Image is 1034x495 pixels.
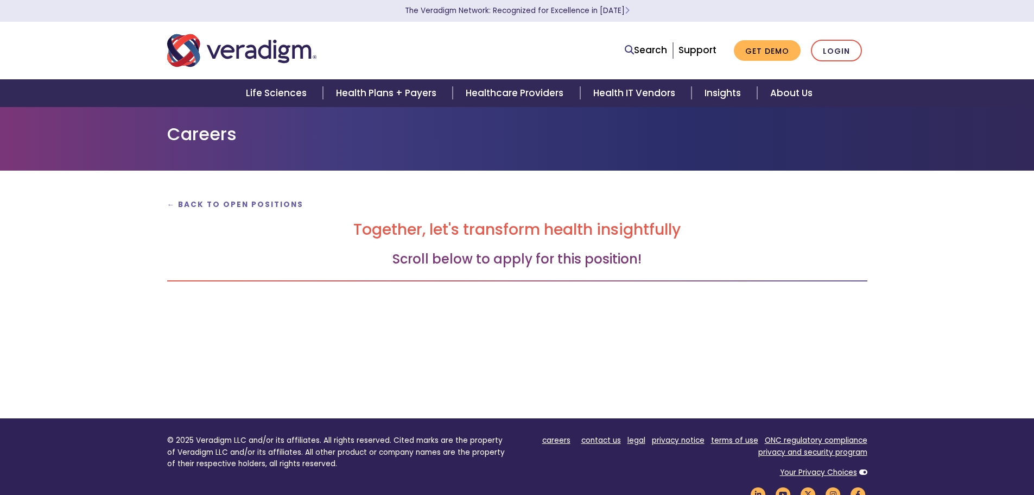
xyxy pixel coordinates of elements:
[167,435,509,470] p: © 2025 Veradigm LLC and/or its affiliates. All rights reserved. Cited marks are the property of V...
[811,40,862,62] a: Login
[625,43,667,58] a: Search
[765,435,867,446] a: ONC regulatory compliance
[625,5,630,16] span: Learn More
[167,252,867,267] h3: Scroll below to apply for this position!
[323,79,453,107] a: Health Plans + Payers
[627,435,645,446] a: legal
[453,79,580,107] a: Healthcare Providers
[167,221,867,239] h2: Together, let's transform health insightfully
[734,40,801,61] a: Get Demo
[652,435,705,446] a: privacy notice
[678,43,716,57] a: Support
[580,79,692,107] a: Health IT Vendors
[167,124,867,145] h1: Careers
[780,467,857,478] a: Your Privacy Choices
[167,33,316,68] img: Veradigm logo
[757,79,826,107] a: About Us
[758,447,867,458] a: privacy and security program
[233,79,323,107] a: Life Sciences
[711,435,758,446] a: terms of use
[581,435,621,446] a: contact us
[167,199,304,210] a: ← Back to Open Positions
[542,435,570,446] a: careers
[692,79,757,107] a: Insights
[405,5,630,16] a: The Veradigm Network: Recognized for Excellence in [DATE]Learn More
